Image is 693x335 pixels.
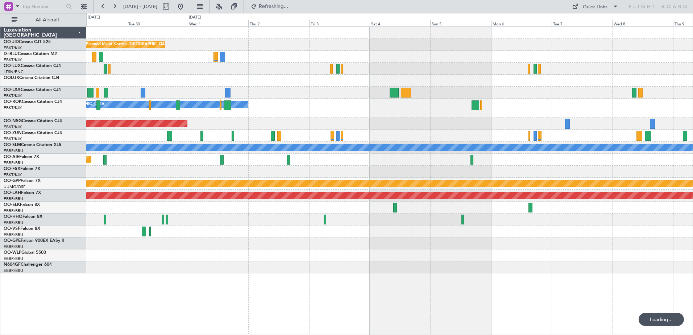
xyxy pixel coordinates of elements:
[370,20,430,26] div: Sat 4
[4,179,21,183] span: OO-GPP
[4,262,52,267] a: N604GFChallenger 604
[4,244,23,249] a: EBBR/BRU
[612,20,673,26] div: Wed 8
[4,239,21,243] span: OO-GPE
[4,184,25,190] a: UUMO/OSF
[4,40,51,44] a: OO-JIDCessna CJ1 525
[189,15,201,21] div: [DATE]
[4,64,21,68] span: OO-LUX
[4,136,22,142] a: EBKT/KJK
[4,179,41,183] a: OO-GPPFalcon 7X
[66,20,127,26] div: Mon 29
[639,313,684,326] div: Loading...
[8,14,79,26] button: All Aircraft
[4,232,23,237] a: EBBR/BRU
[4,227,20,231] span: OO-VSF
[127,20,187,26] div: Tue 30
[4,251,46,255] a: OO-WLPGlobal 5500
[4,88,21,92] span: OO-LXA
[4,100,62,104] a: OO-ROKCessna Citation CJ4
[568,1,622,12] button: Quick Links
[4,203,20,207] span: OO-ELK
[552,20,612,26] div: Tue 7
[4,215,42,219] a: OO-HHOFalcon 8X
[4,268,23,273] a: EBBR/BRU
[4,69,24,75] a: LFSN/ENC
[4,124,22,130] a: EBKT/KJK
[4,203,40,207] a: OO-ELKFalcon 8X
[4,196,23,202] a: EBBR/BRU
[22,1,64,12] input: Trip Number
[4,208,23,214] a: EBBR/BRU
[4,40,19,44] span: OO-JID
[4,215,22,219] span: OO-HHO
[123,3,157,10] span: [DATE] - [DATE]
[309,20,370,26] div: Fri 3
[4,191,41,195] a: OO-LAHFalcon 7X
[4,256,23,261] a: EBBR/BRU
[4,88,61,92] a: OO-LXACessna Citation CJ4
[86,39,170,50] div: Planned Maint Kortrijk-[GEOGRAPHIC_DATA]
[4,167,20,171] span: OO-FSX
[4,239,64,243] a: OO-GPEFalcon 900EX EASy II
[248,20,309,26] div: Thu 2
[4,45,22,51] a: EBKT/KJK
[4,93,22,99] a: EBKT/KJK
[88,15,100,21] div: [DATE]
[188,20,248,26] div: Wed 1
[4,155,19,159] span: OO-AIE
[4,227,40,231] a: OO-VSFFalcon 8X
[4,160,23,166] a: EBBR/BRU
[4,167,40,171] a: OO-FSXFalcon 7X
[4,76,19,80] span: OOLUX
[4,52,57,56] a: D-IBLUCessna Citation M2
[4,100,22,104] span: OO-ROK
[4,143,21,147] span: OO-SLM
[4,251,21,255] span: OO-WLP
[4,155,39,159] a: OO-AIEFalcon 7X
[430,20,491,26] div: Sun 5
[4,57,22,63] a: EBKT/KJK
[4,191,21,195] span: OO-LAH
[4,172,22,178] a: EBKT/KJK
[19,17,76,22] span: All Aircraft
[4,131,62,135] a: OO-ZUNCessna Citation CJ4
[4,64,61,68] a: OO-LUXCessna Citation CJ4
[258,4,289,9] span: Refreshing...
[4,148,23,154] a: EBBR/BRU
[491,20,552,26] div: Mon 6
[4,220,23,226] a: EBBR/BRU
[4,76,59,80] a: OOLUXCessna Citation CJ4
[4,143,61,147] a: OO-SLMCessna Citation XLS
[4,105,22,111] a: EBKT/KJK
[248,1,291,12] button: Refreshing...
[4,52,18,56] span: D-IBLU
[4,262,21,267] span: N604GF
[4,119,62,123] a: OO-NSGCessna Citation CJ4
[4,119,22,123] span: OO-NSG
[583,4,607,11] div: Quick Links
[4,131,22,135] span: OO-ZUN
